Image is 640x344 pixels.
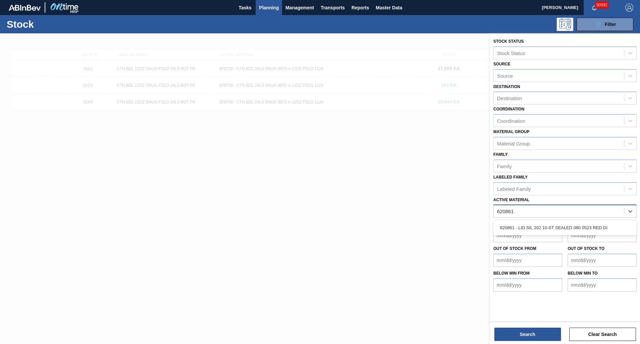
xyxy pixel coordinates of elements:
[285,4,314,12] span: Management
[493,175,528,180] label: Labeled Family
[497,118,525,124] div: Coordination
[625,4,633,12] img: Logout
[493,198,529,202] label: Active Material
[493,222,637,234] div: 620861 - LID SIL 202 10-ST SEALED 080 0523 RED DI
[497,95,522,101] div: Destination
[568,254,637,267] input: mm/dd/yyyy
[568,246,604,251] label: Out of Stock to
[493,152,508,157] label: Family
[568,229,637,242] input: mm/dd/yyyy
[493,39,524,44] label: Stock Status
[493,229,562,242] input: mm/dd/yyyy
[497,140,530,146] div: Material Group
[568,271,598,276] label: Below Min to
[351,4,369,12] span: Reports
[238,4,252,12] span: Tasks
[7,20,106,28] h1: Stock
[497,186,531,192] div: Labeled Family
[493,278,562,292] input: mm/dd/yyyy
[557,18,573,31] div: Programming: no user selected
[321,4,345,12] span: Transports
[568,278,637,292] input: mm/dd/yyyy
[493,246,536,251] label: Out of Stock from
[497,73,513,78] div: Source
[493,129,529,134] label: Material Group
[376,4,402,12] span: Master Data
[493,62,510,66] label: Source
[605,22,616,27] span: Filter
[493,271,530,276] label: Below Min from
[493,254,562,267] input: mm/dd/yyyy
[584,3,605,12] button: Notifications
[259,4,279,12] span: Planning
[595,1,609,9] span: 50992
[577,18,633,31] button: Filter
[9,5,41,11] img: TNhmsLtSVTkK8tSr43FrP2fwEKptu5GPRR3wAAAABJRU5ErkJggg==
[497,50,525,56] div: Stock Status
[493,84,520,89] label: Destination
[493,107,524,111] label: Coordination
[497,163,512,169] div: Family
